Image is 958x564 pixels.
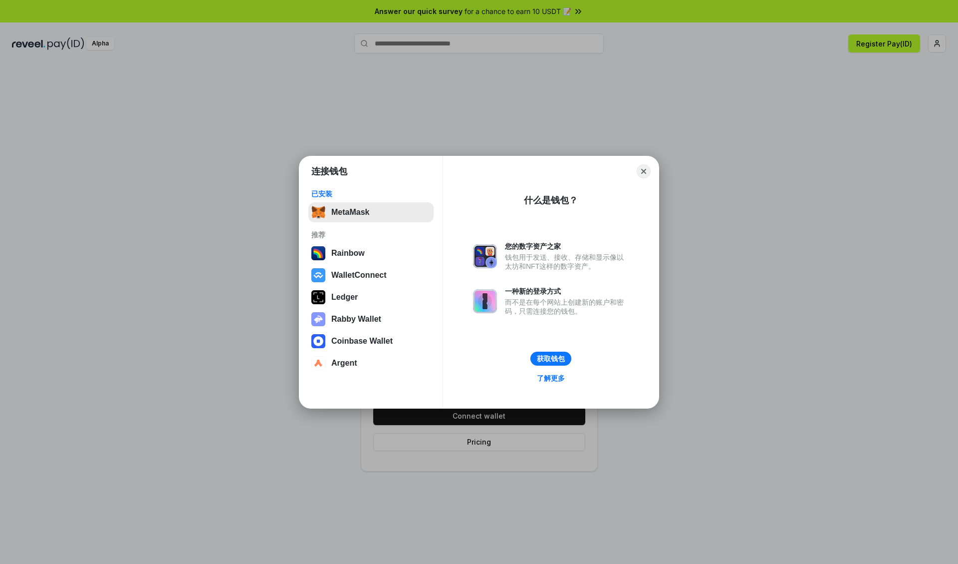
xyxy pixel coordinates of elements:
[473,244,497,268] img: svg+xml,%3Csvg%20xmlns%3D%22http%3A%2F%2Fwww.w3.org%2F2000%2Fsvg%22%20fill%3D%22none%22%20viewBox...
[637,164,651,178] button: Close
[311,165,347,177] h1: 连接钱包
[311,246,325,260] img: svg+xml,%3Csvg%20width%3D%22120%22%20height%3D%22120%22%20viewBox%3D%220%200%20120%20120%22%20fil...
[311,312,325,326] img: svg+xml,%3Csvg%20xmlns%3D%22http%3A%2F%2Fwww.w3.org%2F2000%2Fsvg%22%20fill%3D%22none%22%20viewBox...
[331,271,387,280] div: WalletConnect
[331,337,393,346] div: Coinbase Wallet
[311,268,325,282] img: svg+xml,%3Csvg%20width%3D%2228%22%20height%3D%2228%22%20viewBox%3D%220%200%2028%2028%22%20fill%3D...
[505,242,629,251] div: 您的数字资产之家
[473,289,497,313] img: svg+xml,%3Csvg%20xmlns%3D%22http%3A%2F%2Fwww.w3.org%2F2000%2Fsvg%22%20fill%3D%22none%22%20viewBox...
[308,353,434,373] button: Argent
[331,359,357,368] div: Argent
[331,249,365,258] div: Rainbow
[524,194,578,206] div: 什么是钱包？
[311,189,431,198] div: 已安装
[311,205,325,219] img: svg+xml,%3Csvg%20fill%3D%22none%22%20height%3D%2233%22%20viewBox%3D%220%200%2035%2033%22%20width%...
[308,309,434,329] button: Rabby Wallet
[308,202,434,222] button: MetaMask
[311,356,325,370] img: svg+xml,%3Csvg%20width%3D%2228%22%20height%3D%2228%22%20viewBox%3D%220%200%2028%2028%22%20fill%3D...
[308,265,434,285] button: WalletConnect
[531,372,571,385] a: 了解更多
[308,331,434,351] button: Coinbase Wallet
[331,293,358,302] div: Ledger
[537,374,565,383] div: 了解更多
[331,208,369,217] div: MetaMask
[311,290,325,304] img: svg+xml,%3Csvg%20xmlns%3D%22http%3A%2F%2Fwww.w3.org%2F2000%2Fsvg%22%20width%3D%2228%22%20height%3...
[311,334,325,348] img: svg+xml,%3Csvg%20width%3D%2228%22%20height%3D%2228%22%20viewBox%3D%220%200%2028%2028%22%20fill%3D...
[537,354,565,363] div: 获取钱包
[505,253,629,271] div: 钱包用于发送、接收、存储和显示像以太坊和NFT这样的数字资产。
[331,315,381,324] div: Rabby Wallet
[311,230,431,239] div: 推荐
[505,298,629,316] div: 而不是在每个网站上创建新的账户和密码，只需连接您的钱包。
[505,287,629,296] div: 一种新的登录方式
[530,352,571,366] button: 获取钱包
[308,287,434,307] button: Ledger
[308,243,434,263] button: Rainbow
